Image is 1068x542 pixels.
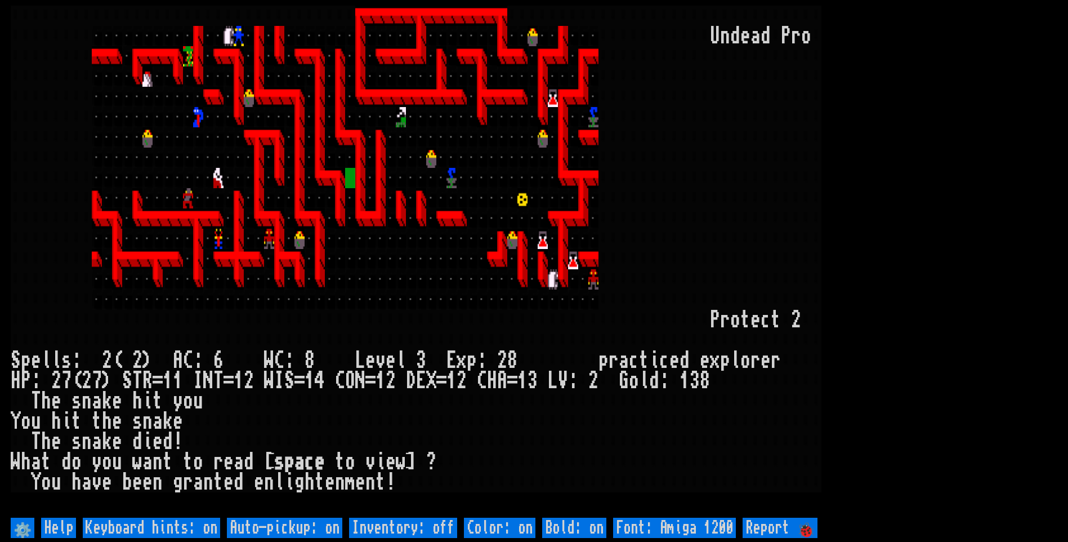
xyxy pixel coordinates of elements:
div: U [710,26,720,46]
div: a [619,350,629,371]
div: 2 [51,371,61,391]
input: Color: on [464,518,535,538]
input: ⚙️ [11,518,34,538]
div: t [72,411,82,432]
div: t [153,391,163,411]
div: O [345,371,355,391]
div: n [365,472,376,492]
div: : [568,371,578,391]
div: d [234,472,244,492]
div: e [700,350,710,371]
div: n [153,472,163,492]
div: e [112,411,122,432]
div: 3 [690,371,700,391]
div: h [21,452,31,472]
div: e [254,472,264,492]
input: Help [41,518,76,538]
div: o [193,452,203,472]
div: A [173,350,183,371]
div: h [72,472,82,492]
div: a [750,26,761,46]
div: h [41,432,51,452]
div: r [791,26,801,46]
div: e [173,411,183,432]
div: H [11,371,21,391]
div: m [345,472,355,492]
div: r [213,452,224,472]
div: : [659,371,669,391]
div: 2 [497,350,507,371]
div: 2 [244,371,254,391]
div: n [153,452,163,472]
div: e [132,472,142,492]
div: : [31,371,41,391]
div: T [213,371,224,391]
div: W [264,350,274,371]
div: o [801,26,811,46]
div: t [163,452,173,472]
div: h [41,391,51,411]
div: c [659,350,669,371]
div: p [21,350,31,371]
div: i [284,472,294,492]
div: S [122,371,132,391]
div: 2 [457,371,467,391]
div: e [761,350,771,371]
div: e [669,350,680,371]
div: E [446,350,457,371]
div: P [21,371,31,391]
div: e [315,452,325,472]
div: ? [426,452,436,472]
div: e [112,432,122,452]
div: I [274,371,284,391]
div: S [11,350,21,371]
div: i [649,350,659,371]
div: a [142,452,153,472]
div: t [92,411,102,432]
div: a [234,452,244,472]
div: d [730,26,740,46]
div: h [102,411,112,432]
div: L [355,350,365,371]
div: 2 [132,350,142,371]
div: P [710,310,720,330]
div: l [730,350,740,371]
div: i [61,411,72,432]
div: e [102,472,112,492]
div: e [142,472,153,492]
div: b [122,472,132,492]
div: 1 [305,371,315,391]
div: 3 [416,350,426,371]
input: Bold: on [542,518,606,538]
div: a [153,411,163,432]
div: o [345,452,355,472]
div: D [406,371,416,391]
div: = [294,371,305,391]
div: = [153,371,163,391]
div: s [274,452,284,472]
div: = [224,371,234,391]
div: a [193,472,203,492]
div: n [720,26,730,46]
div: t [376,472,386,492]
div: s [72,432,82,452]
div: 3 [528,371,538,391]
div: a [294,452,305,472]
div: a [92,391,102,411]
div: k [163,411,173,432]
div: I [193,371,203,391]
div: c [761,310,771,330]
div: 7 [61,371,72,391]
div: o [740,350,750,371]
div: l [274,472,284,492]
div: t [335,452,345,472]
div: L [548,371,558,391]
div: e [386,350,396,371]
div: l [41,350,51,371]
div: n [82,391,92,411]
div: a [31,452,41,472]
div: 2 [102,350,112,371]
div: = [365,371,376,391]
div: 8 [507,350,517,371]
div: k [102,391,112,411]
